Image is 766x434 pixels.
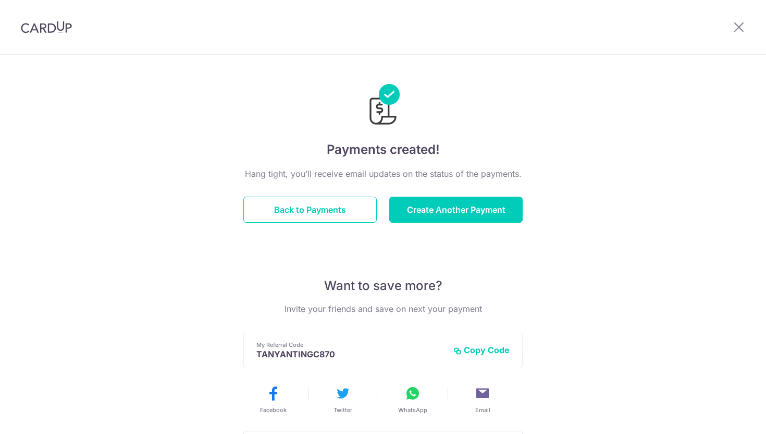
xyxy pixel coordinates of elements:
[243,278,523,294] p: Want to save more?
[452,385,513,414] button: Email
[366,84,400,128] img: Payments
[382,385,443,414] button: WhatsApp
[256,349,445,359] p: TANYANTINGC870
[242,385,304,414] button: Facebook
[243,167,523,180] p: Hang tight, you’ll receive email updates on the status of the payments.
[453,345,510,355] button: Copy Code
[243,197,377,223] button: Back to Payments
[475,406,490,414] span: Email
[389,197,523,223] button: Create Another Payment
[260,406,287,414] span: Facebook
[398,406,427,414] span: WhatsApp
[243,303,523,315] p: Invite your friends and save on next your payment
[333,406,352,414] span: Twitter
[312,385,374,414] button: Twitter
[243,140,523,159] h4: Payments created!
[256,341,445,349] p: My Referral Code
[21,21,72,33] img: CardUp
